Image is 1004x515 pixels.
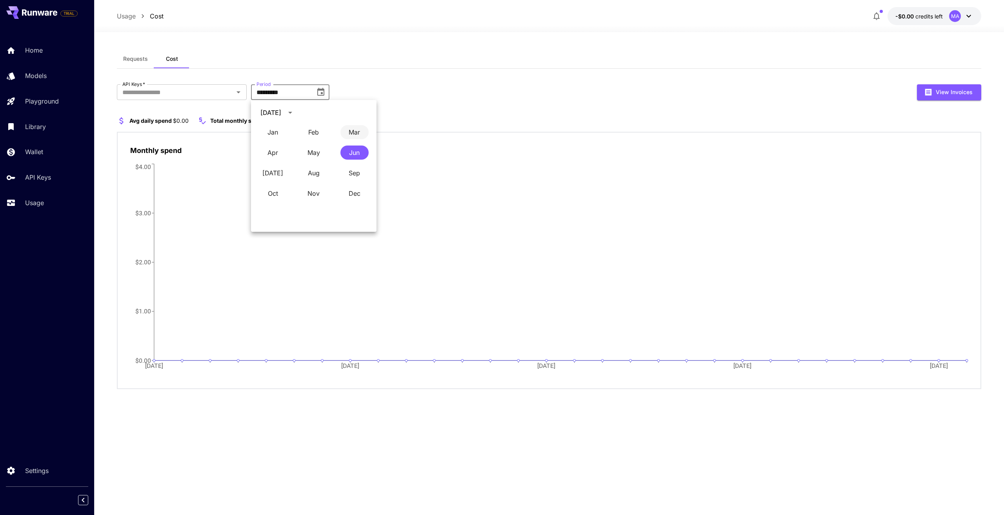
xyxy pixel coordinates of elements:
button: -$0.0046MA [888,7,981,25]
button: Open [233,87,244,98]
a: Cost [150,11,164,21]
p: Usage [25,198,44,207]
span: Add your payment card to enable full platform functionality. [60,9,78,18]
a: Usage [117,11,136,21]
span: Requests [123,55,148,62]
p: Playground [25,96,59,106]
a: View Invoices [917,88,981,95]
button: Collapse sidebar [78,495,88,505]
div: Collapse sidebar [84,493,94,507]
p: Home [25,45,43,55]
button: August [300,166,328,180]
button: April [259,146,287,160]
tspan: $0.00 [135,357,151,364]
button: September [340,166,369,180]
button: June [340,146,369,160]
button: March [340,125,369,139]
button: November [300,186,328,200]
button: View Invoices [917,84,981,100]
div: -$0.0046 [895,12,943,20]
tspan: $4.00 [135,163,151,170]
tspan: [DATE] [931,362,949,369]
tspan: [DATE] [734,362,752,369]
button: July [259,166,287,180]
tspan: [DATE] [342,362,360,369]
label: API Keys [122,81,145,87]
button: calendar view is open, switch to year view [284,106,297,119]
tspan: $2.00 [135,258,151,266]
span: $0.00 [173,117,189,124]
p: Models [25,71,47,80]
p: API Keys [25,173,51,182]
button: December [340,186,369,200]
button: May [300,146,328,160]
label: Period [256,81,271,87]
button: February [300,125,328,139]
span: Avg daily spend [129,117,172,124]
button: Choose date, selected date is Jun 1, 2025 [313,84,329,100]
p: Settings [25,466,49,475]
tspan: [DATE] [145,362,163,369]
span: -$0.00 [895,13,915,20]
button: October [259,186,287,200]
span: TRIAL [61,11,77,16]
p: Library [25,122,46,131]
tspan: $1.00 [135,308,151,315]
tspan: [DATE] [538,362,556,369]
div: [DATE] [260,108,281,117]
nav: breadcrumb [117,11,164,21]
button: January [259,125,287,139]
p: Monthly spend [130,145,182,156]
p: Wallet [25,147,43,157]
div: MA [949,10,961,22]
tspan: $3.00 [135,209,151,217]
span: Total monthly spend [210,117,265,124]
span: credits left [915,13,943,20]
span: Cost [166,55,178,62]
